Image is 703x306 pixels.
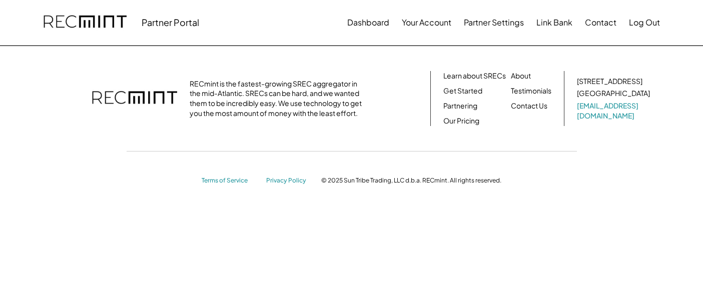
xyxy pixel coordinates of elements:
a: Get Started [443,86,482,96]
button: Dashboard [347,12,389,32]
img: recmint-logotype%403x.png [44,5,127,39]
div: © 2025 Sun Tribe Trading, LLC d.b.a. RECmint. All rights reserved. [321,176,501,184]
a: [EMAIL_ADDRESS][DOMAIN_NAME] [577,101,652,120]
a: Terms of Service [202,176,257,185]
img: recmint-logotype%403x.png [92,81,177,116]
a: Learn about SRECs [443,71,506,81]
div: Partner Portal [142,16,199,28]
div: RECmint is the fastest-growing SREC aggregator in the mid-Atlantic. SRECs can be hard, and we wan... [190,79,367,118]
button: Contact [585,12,616,32]
a: Testimonials [511,86,551,96]
div: [STREET_ADDRESS] [577,76,642,86]
a: Privacy Policy [266,176,311,185]
button: Link Bank [536,12,572,32]
a: Partnering [443,101,477,111]
div: [GEOGRAPHIC_DATA] [577,88,650,98]
button: Partner Settings [464,12,524,32]
a: Contact Us [511,101,547,111]
a: About [511,71,531,81]
button: Log Out [629,12,660,32]
a: Our Pricing [443,116,479,126]
button: Your Account [402,12,451,32]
